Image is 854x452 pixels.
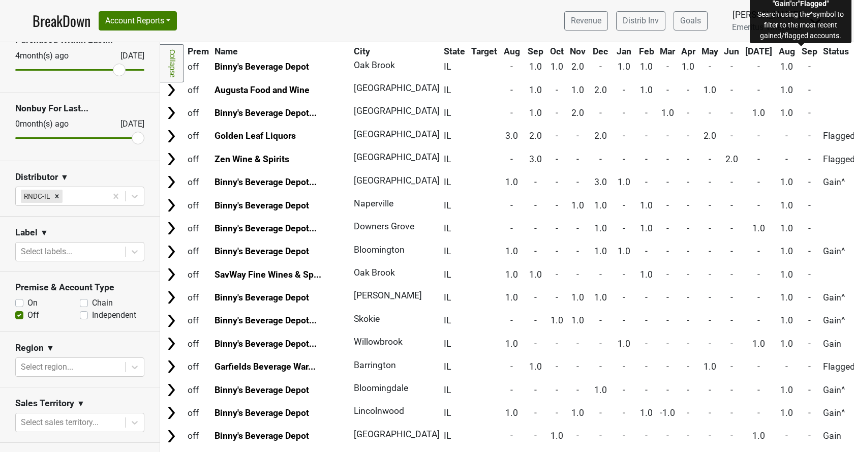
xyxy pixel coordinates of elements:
[594,200,607,210] span: 1.0
[164,82,179,98] img: Arrow right
[15,343,44,353] h3: Region
[215,361,316,372] a: Garfields Beverage War...
[730,269,733,280] span: -
[623,223,625,233] span: -
[215,431,309,441] a: Binny's Beverage Depot
[529,85,542,95] span: 1.0
[709,269,711,280] span: -
[556,108,558,118] span: -
[556,246,558,256] span: -
[687,223,689,233] span: -
[645,315,648,325] span: -
[46,342,54,354] span: ▼
[505,246,518,256] span: 1.0
[444,177,451,187] span: IL
[15,172,58,183] h3: Distributor
[99,11,177,31] button: Account Reports
[799,42,820,61] th: Sep: activate to sort column ascending
[808,200,811,210] span: -
[709,62,711,72] span: -
[640,62,653,72] span: 1.0
[730,131,733,141] span: -
[780,200,793,210] span: 1.0
[164,405,179,420] img: Arrow right
[185,333,211,354] td: off
[730,292,733,303] span: -
[666,292,669,303] span: -
[666,85,669,95] span: -
[51,190,63,203] div: Remove RNDC-IL
[534,177,537,187] span: -
[60,171,69,184] span: ▼
[808,108,811,118] span: -
[645,292,648,303] span: -
[576,246,579,256] span: -
[505,292,518,303] span: 1.0
[687,154,689,164] span: -
[354,60,395,70] span: Oak Brook
[27,297,38,309] label: On
[594,223,607,233] span: 1.0
[571,315,584,325] span: 1.0
[785,131,788,141] span: -
[164,267,179,282] img: Arrow right
[743,42,775,61] th: Jul: activate to sort column ascending
[808,223,811,233] span: -
[505,177,518,187] span: 1.0
[640,85,653,95] span: 1.0
[666,315,669,325] span: -
[776,42,799,61] th: Aug: activate to sort column ascending
[687,108,689,118] span: -
[185,125,211,147] td: off
[215,269,321,280] a: SavWay Fine Wines & Sp...
[215,46,238,56] span: Name
[752,108,765,118] span: 1.0
[556,154,558,164] span: -
[645,154,648,164] span: -
[780,108,793,118] span: 1.0
[780,292,793,303] span: 1.0
[215,154,289,164] a: Zen Wine & Spirits
[215,85,310,95] a: Augusta Food and Wine
[721,42,742,61] th: Jun: activate to sort column ascending
[15,282,144,293] h3: Premise & Account Type
[185,56,211,78] td: off
[215,177,317,187] a: Binny's Beverage Depot...
[33,10,90,32] a: BreakDown
[709,292,711,303] span: -
[730,108,733,118] span: -
[164,244,179,259] img: Arrow right
[510,62,513,72] span: -
[618,246,630,256] span: 1.0
[354,106,440,116] span: [GEOGRAPHIC_DATA]
[444,269,451,280] span: IL
[529,108,542,118] span: 1.0
[636,42,657,61] th: Feb: activate to sort column ascending
[808,85,811,95] span: -
[571,292,584,303] span: 1.0
[571,108,584,118] span: 2.0
[645,177,648,187] span: -
[732,8,801,21] div: [PERSON_NAME]
[808,246,811,256] span: -
[679,42,698,61] th: Apr: activate to sort column ascending
[623,85,625,95] span: -
[529,131,542,141] span: 2.0
[780,246,793,256] span: 1.0
[551,62,563,72] span: 1.0
[534,246,537,256] span: -
[640,200,653,210] span: 1.0
[164,129,179,144] img: Arrow right
[730,246,733,256] span: -
[215,62,309,72] a: Binny's Beverage Depot
[780,62,793,72] span: 1.0
[666,154,669,164] span: -
[215,200,309,210] a: Binny's Beverage Depot
[444,200,451,210] span: IL
[571,200,584,210] span: 1.0
[666,246,669,256] span: -
[757,177,760,187] span: -
[780,85,793,95] span: 1.0
[185,217,211,239] td: off
[594,131,607,141] span: 2.0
